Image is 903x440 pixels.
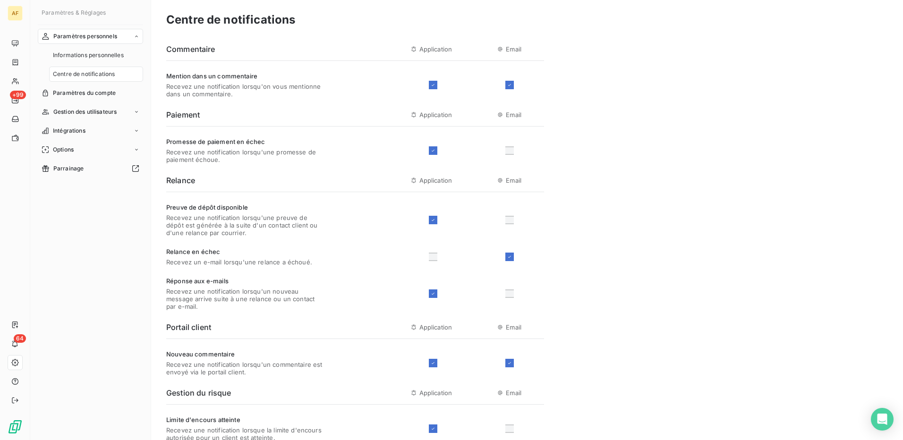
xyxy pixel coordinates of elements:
a: Parrainage [38,161,143,176]
span: Mention dans un commentaire [166,72,323,80]
span: Gestion des utilisateurs [53,108,117,116]
span: Application [419,45,452,53]
img: Logo LeanPay [8,419,23,434]
span: Application [419,111,452,118]
span: Paramètres personnels [53,32,117,41]
span: Centre de notifications [53,70,115,78]
h6: Paiement [166,109,200,120]
span: Relance en échec [166,248,312,255]
span: Application [419,177,452,184]
span: Email [506,323,521,331]
span: Informations personnelles [53,51,124,59]
div: AF [8,6,23,21]
h6: Relance [166,175,195,186]
span: Recevez une notification lorsqu'on vous mentionne dans un commentaire. [166,83,323,98]
span: Promesse de paiement en échec [166,138,323,145]
a: Informations personnelles [49,48,143,63]
span: Limite d'encours atteinte [166,416,323,423]
span: Email [506,389,521,397]
span: Recevez une notification lorsqu'une preuve de dépôt est générée à la suite d'un contact client ou... [166,214,323,237]
span: Recevez une notification lorsqu'un nouveau message arrive suite à une relance ou un contact par e... [166,288,323,310]
h6: Gestion du risque [166,387,231,398]
span: Recevez une notification lorsqu'un commentaire est envoyé via le portail client. [166,361,323,376]
a: Paramètres du compte [38,85,143,101]
span: Nouveau commentaire [166,350,323,358]
h3: Centre de notifications [166,11,295,28]
h6: Portail client [166,322,211,333]
span: Paramètres du compte [53,89,116,97]
a: Centre de notifications [49,67,143,82]
h6: Commentaire [166,43,215,55]
span: +99 [10,91,26,99]
span: Email [506,177,521,184]
span: Paramètres & Réglages [42,9,106,16]
span: Réponse aux e-mails [166,277,323,285]
span: Application [419,389,452,397]
span: Recevez un e-mail lorsqu'une relance a échoué. [166,258,312,266]
div: Open Intercom Messenger [871,408,894,431]
span: Email [506,45,521,53]
span: 64 [14,334,26,343]
span: Options [53,145,74,154]
span: Application [419,323,452,331]
span: Parrainage [53,164,84,173]
span: Email [506,111,521,118]
span: Recevez une notification lorsqu'une promesse de paiement échoue. [166,148,323,163]
span: Intégrations [53,127,85,135]
span: Preuve de dépôt disponible [166,203,323,211]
